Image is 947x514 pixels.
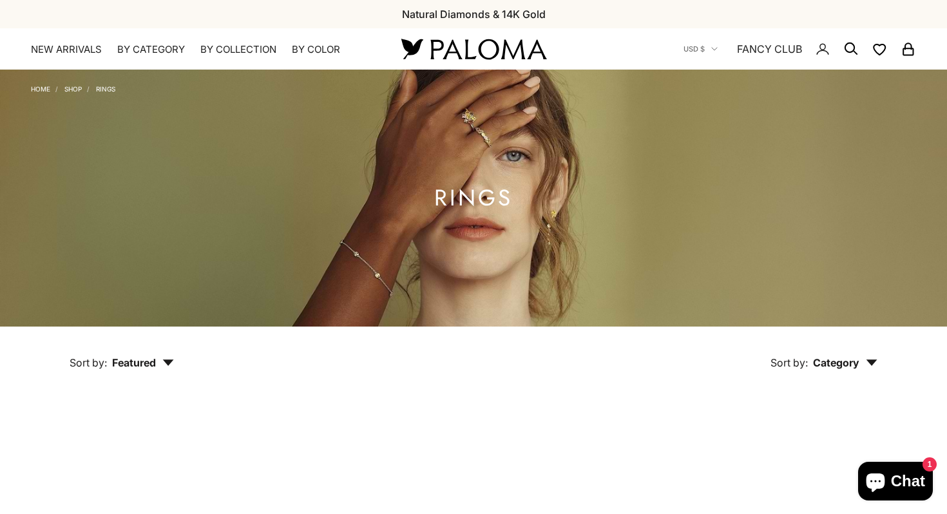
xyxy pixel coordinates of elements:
[31,43,370,56] nav: Primary navigation
[117,43,185,56] summary: By Category
[70,356,107,369] span: Sort by:
[737,41,802,57] a: FANCY CLUB
[402,6,546,23] p: Natural Diamonds & 14K Gold
[31,82,115,93] nav: Breadcrumb
[684,28,916,70] nav: Secondary navigation
[813,356,877,369] span: Category
[40,327,204,381] button: Sort by: Featured
[770,356,808,369] span: Sort by:
[434,190,513,206] h1: Rings
[200,43,276,56] summary: By Collection
[854,462,937,504] inbox-online-store-chat: Shopify online store chat
[684,43,705,55] span: USD $
[64,85,82,93] a: Shop
[684,43,718,55] button: USD $
[96,85,115,93] a: Rings
[292,43,340,56] summary: By Color
[31,85,50,93] a: Home
[31,43,102,56] a: NEW ARRIVALS
[112,356,174,369] span: Featured
[741,327,907,381] button: Sort by: Category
